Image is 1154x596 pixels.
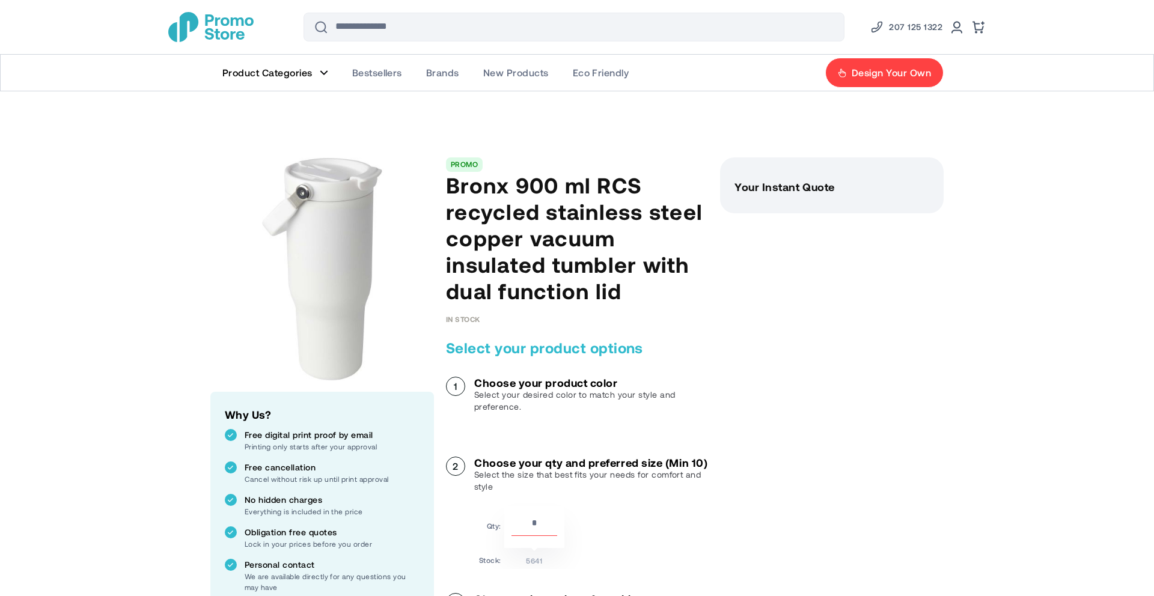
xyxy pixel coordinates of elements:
[446,315,480,323] div: Availability
[245,473,420,484] p: Cancel without risk up until print approval
[889,20,942,34] span: 207 125 1322
[573,67,629,79] span: Eco Friendly
[483,67,549,79] span: New Products
[245,538,420,549] p: Lock in your prices before you order
[245,429,420,441] p: Free digital print proof by email
[471,55,561,91] a: New Products
[210,157,434,381] img: main product photo
[479,551,501,566] td: Stock:
[825,58,944,88] a: Design Your Own
[446,172,708,304] h1: Bronx 900 ml RCS recycled stainless steel copper vacuum insulated tumbler with dual function lid
[245,526,420,538] p: Obligation free quotes
[479,506,501,548] td: Qty:
[446,338,708,357] h2: Select your product options
[210,55,340,91] a: Product Categories
[245,441,420,452] p: Printing only starts after your approval
[504,551,564,566] td: 5641
[222,67,313,79] span: Product Categories
[245,559,420,571] p: Personal contact
[225,406,420,423] h2: Why Us?
[474,389,708,413] p: Select your desired color to match your style and preference.
[446,315,480,323] span: In stock
[245,494,420,506] p: No hidden charges
[852,67,931,79] span: Design Your Own
[168,12,254,42] img: Promotional Merchandise
[426,67,459,79] span: Brands
[870,20,942,34] a: Phone
[414,55,471,91] a: Brands
[734,181,929,193] h3: Your Instant Quote
[474,469,708,493] p: Select the size that best fits your needs for comfort and style
[245,571,420,592] p: We are available directly for any questions you may have
[451,160,478,168] a: PROMO
[474,377,708,389] h3: Choose your product color
[245,461,420,473] p: Free cancellation
[561,55,641,91] a: Eco Friendly
[474,457,708,469] h3: Choose your qty and preferred size (Min 10)
[168,12,254,42] a: store logo
[352,67,402,79] span: Bestsellers
[340,55,414,91] a: Bestsellers
[245,506,420,517] p: Everything is included in the price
